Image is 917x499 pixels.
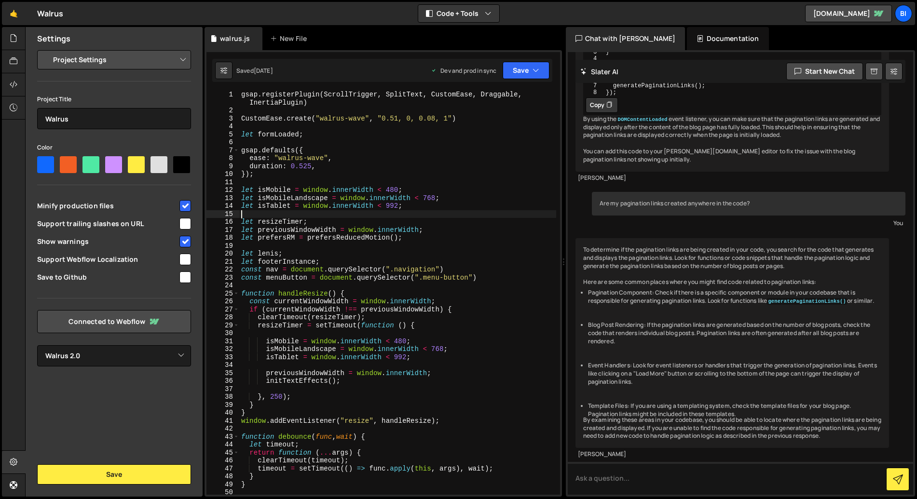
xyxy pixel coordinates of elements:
[206,409,239,417] div: 40
[206,377,239,385] div: 36
[767,298,847,305] code: generatePaginationLinks()
[584,89,603,96] div: 8
[37,143,53,152] label: Color
[206,274,239,282] div: 23
[206,258,239,266] div: 21
[503,62,549,79] button: Save
[805,5,892,22] a: [DOMAIN_NAME]
[220,34,250,43] div: walrus.js
[206,234,239,242] div: 18
[578,174,887,182] div: [PERSON_NAME]
[594,218,903,228] div: You
[206,385,239,393] div: 37
[206,226,239,234] div: 17
[206,488,239,497] div: 50
[206,107,239,115] div: 2
[206,242,239,250] div: 19
[206,465,239,473] div: 47
[37,255,178,264] span: Support Webflow Localization
[580,67,619,76] h2: Slater AI
[270,34,311,43] div: New File
[206,345,239,353] div: 32
[254,67,273,75] div: [DATE]
[206,147,239,155] div: 7
[206,297,239,306] div: 26
[206,162,239,171] div: 9
[37,94,71,104] label: Project Title
[431,67,496,75] div: Dev and prod in sync
[37,33,70,44] h2: Settings
[584,49,603,55] div: 3
[37,464,191,485] button: Save
[588,402,882,418] li: Template Files: If you are using a templating system, check the template files for your blog page...
[206,138,239,147] div: 6
[786,63,863,80] button: Start new chat
[206,329,239,337] div: 30
[592,192,906,216] div: Are my pagination links created anywhere in the code?
[588,321,882,345] li: Blog Post Rendering: If the pagination links are generated based on the number of blog posts, che...
[206,322,239,330] div: 29
[206,178,239,187] div: 11
[206,131,239,139] div: 5
[206,170,239,178] div: 10
[206,417,239,425] div: 41
[418,5,499,22] button: Code + Tools
[206,218,239,226] div: 16
[37,310,191,333] a: Connected to Webflow
[37,108,191,129] input: Project name
[206,401,239,409] div: 39
[206,313,239,322] div: 28
[206,472,239,481] div: 48
[206,210,239,218] div: 15
[236,67,273,75] div: Saved
[2,2,26,25] a: 🤙
[566,27,685,50] div: Chat with [PERSON_NAME]
[206,282,239,290] div: 24
[206,266,239,274] div: 22
[206,306,239,314] div: 27
[584,82,603,89] div: 7
[586,97,618,113] button: Copy
[616,116,668,123] code: DOMContentLoaded
[37,8,63,19] div: Walrus
[37,272,178,282] span: Save to Github
[206,186,239,194] div: 12
[895,5,912,22] a: Bi
[206,115,239,123] div: 3
[206,433,239,441] div: 43
[37,237,178,246] span: Show warnings
[206,449,239,457] div: 45
[206,202,239,210] div: 14
[206,393,239,401] div: 38
[206,353,239,362] div: 33
[206,369,239,378] div: 35
[206,481,239,489] div: 49
[37,201,178,211] span: Minify production files
[578,450,887,459] div: [PERSON_NAME]
[687,27,768,50] div: Documentation
[206,250,239,258] div: 20
[584,55,603,62] div: 4
[588,289,882,305] li: Pagination Component: Check if there is a specific component or module in your codebase that is r...
[206,337,239,346] div: 31
[206,154,239,162] div: 8
[206,457,239,465] div: 46
[575,238,890,448] div: To determine if the pagination links are being created in your code, you search for the code that...
[37,219,178,229] span: Support trailing slashes on URL
[206,441,239,449] div: 44
[206,290,239,298] div: 25
[206,361,239,369] div: 34
[588,362,882,386] li: Event Handlers: Look for event listeners or handlers that trigger the generation of pagination li...
[206,194,239,202] div: 13
[206,122,239,131] div: 4
[206,91,239,107] div: 1
[206,425,239,433] div: 42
